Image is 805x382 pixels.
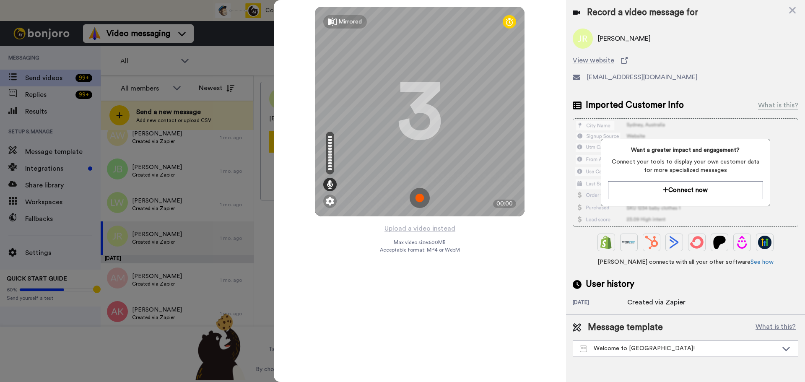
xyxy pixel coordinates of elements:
[758,100,798,110] div: What is this?
[690,236,704,249] img: ConvertKit
[753,321,798,334] button: What is this?
[608,181,763,199] button: Connect now
[758,236,771,249] img: GoHighLevel
[380,247,460,253] span: Acceptable format: MP4 or WebM
[667,236,681,249] img: ActiveCampaign
[735,236,749,249] img: Drip
[397,80,443,143] div: 3
[382,223,458,234] button: Upload a video instead
[586,99,684,112] span: Imported Customer Info
[713,236,726,249] img: Patreon
[573,258,798,266] span: [PERSON_NAME] connects with all your other software
[627,297,686,307] div: Created via Zapier
[750,259,774,265] a: See how
[608,146,763,154] span: Want a greater impact and engagement?
[645,236,658,249] img: Hubspot
[573,299,627,307] div: [DATE]
[580,344,778,353] div: Welcome to [GEOGRAPHIC_DATA]!
[588,321,663,334] span: Message template
[587,72,698,82] span: [EMAIL_ADDRESS][DOMAIN_NAME]
[586,278,634,291] span: User history
[410,188,430,208] img: ic_record_start.svg
[622,236,636,249] img: Ontraport
[608,158,763,174] span: Connect your tools to display your own customer data for more specialized messages
[580,346,587,352] img: Message-temps.svg
[600,236,613,249] img: Shopify
[493,200,516,208] div: 00:00
[394,239,446,246] span: Max video size: 500 MB
[326,197,334,205] img: ic_gear.svg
